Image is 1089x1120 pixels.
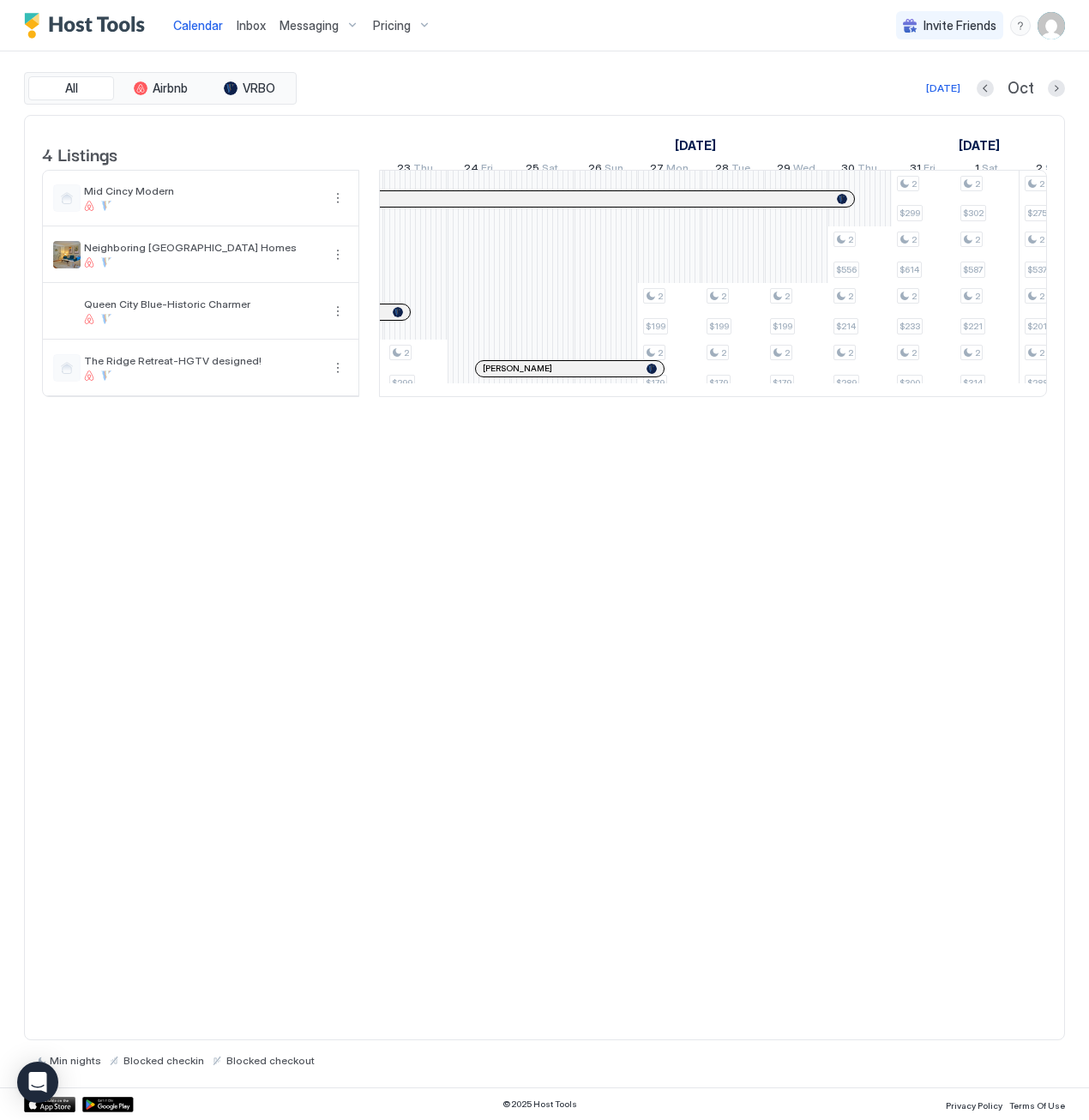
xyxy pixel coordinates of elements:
[404,347,409,358] span: 2
[464,161,478,179] span: 24
[328,188,348,208] button: More options
[848,347,853,358] span: 2
[226,1054,315,1067] span: Blocked checkout
[28,76,114,100] button: All
[502,1099,577,1110] span: © 2025 Host Tools
[50,1054,101,1067] span: Min nights
[237,18,266,33] span: Inbox
[971,158,1002,183] a: November 1, 2025
[1039,291,1044,302] span: 2
[785,291,790,302] span: 2
[1039,347,1044,358] span: 2
[42,141,117,166] span: 4 Listings
[837,158,881,183] a: October 30, 2025
[393,158,437,183] a: October 23, 2025
[711,158,755,183] a: October 28, 2025
[650,161,664,179] span: 27
[123,1054,204,1067] span: Blocked checkin
[328,358,348,378] button: More options
[1039,234,1044,245] span: 2
[84,354,321,367] span: The Ridge Retreat-HGTV designed!
[542,161,558,179] span: Sat
[1027,208,1047,219] span: $275
[721,291,726,302] span: 2
[521,158,563,183] a: October 25, 2025
[905,158,940,183] a: October 31, 2025
[773,158,820,183] a: October 29, 2025
[836,264,857,275] span: $556
[912,291,917,302] span: 2
[280,18,339,33] span: Messaging
[1008,79,1034,99] span: Oct
[1032,158,1068,183] a: November 2, 2025
[963,377,983,388] span: $314
[977,80,994,97] button: Previous month
[946,1100,1002,1111] span: Privacy Policy
[899,264,919,275] span: $614
[709,377,728,388] span: $179
[328,301,348,322] div: menu
[24,13,153,39] div: Host Tools Logo
[84,184,321,197] span: Mid Cincy Modern
[237,16,266,34] a: Inbox
[848,234,853,245] span: 2
[588,161,602,179] span: 26
[924,161,936,179] span: Fri
[1038,12,1065,39] div: User profile
[773,321,792,332] span: $199
[1027,264,1047,275] span: $537
[975,161,979,179] span: 1
[328,244,348,265] div: menu
[899,377,920,388] span: $300
[785,347,790,358] span: 2
[328,188,348,208] div: menu
[173,18,223,33] span: Calendar
[975,178,980,190] span: 2
[658,347,663,358] span: 2
[666,161,689,179] span: Mon
[646,321,665,332] span: $199
[392,377,412,388] span: $299
[777,161,791,179] span: 29
[721,347,726,358] span: 2
[17,1062,58,1103] div: Open Intercom Messenger
[963,321,983,332] span: $221
[1009,1100,1065,1111] span: Terms Of Use
[24,72,297,105] div: tab-group
[84,298,321,310] span: Queen City Blue-Historic Charmer
[483,363,552,374] span: [PERSON_NAME]
[1009,1095,1065,1113] a: Terms Of Use
[1045,161,1064,179] span: Sun
[1027,377,1048,388] span: $288
[1036,161,1043,179] span: 2
[773,377,791,388] span: $179
[848,291,853,302] span: 2
[84,241,321,254] span: Neighboring [GEOGRAPHIC_DATA] Homes
[207,76,292,100] button: VRBO
[584,158,628,183] a: October 26, 2025
[946,1095,1002,1113] a: Privacy Policy
[731,161,750,179] span: Tue
[1027,321,1047,332] span: $201
[1048,80,1065,97] button: Next month
[715,161,729,179] span: 28
[481,161,493,179] span: Fri
[413,161,433,179] span: Thu
[53,241,81,268] div: listing image
[836,377,857,388] span: $289
[975,234,980,245] span: 2
[924,18,996,33] span: Invite Friends
[460,158,497,183] a: October 24, 2025
[912,178,917,190] span: 2
[910,161,921,179] span: 31
[836,321,856,332] span: $214
[53,298,81,325] div: listing image
[65,81,78,96] span: All
[646,377,665,388] span: $179
[82,1097,134,1112] a: Google Play Store
[173,16,223,34] a: Calendar
[709,321,729,332] span: $199
[793,161,815,179] span: Wed
[982,161,998,179] span: Sat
